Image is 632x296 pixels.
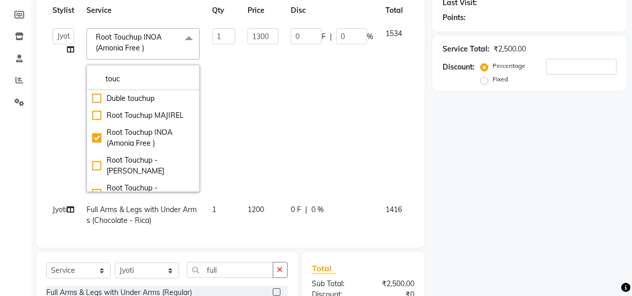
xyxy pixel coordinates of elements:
[305,204,307,215] span: |
[92,183,194,204] div: Root Touchup - ESSENCITY (90% organic)
[92,127,194,149] div: Root Touchup INOA (Amonia Free )
[443,62,475,73] div: Discount:
[330,31,332,42] span: |
[212,205,216,214] span: 1
[322,31,326,42] span: F
[144,43,149,53] a: x
[443,44,489,55] div: Service Total:
[363,278,422,289] div: ₹2,500.00
[385,29,402,38] span: 1534
[92,93,194,104] div: Duble touchup
[92,110,194,121] div: Root Touchup MAJIREL
[96,32,162,53] span: Root Touchup INOA (Amonia Free )
[187,262,273,278] input: Search or Scan
[443,12,466,23] div: Points:
[494,44,526,55] div: ₹2,500.00
[385,205,402,214] span: 1416
[493,61,525,71] label: Percentage
[86,205,197,225] span: Full Arms & Legs with Under Arms (Chocolate - Rica)
[312,263,336,274] span: Total
[367,31,373,42] span: %
[305,278,363,289] div: Sub Total:
[291,204,301,215] span: 0 F
[311,204,324,215] span: 0 %
[248,205,264,214] span: 1200
[493,75,508,84] label: Fixed
[52,205,67,214] span: Jyoti
[92,155,194,177] div: Root Touchup - [PERSON_NAME]
[92,74,194,84] input: multiselect-search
